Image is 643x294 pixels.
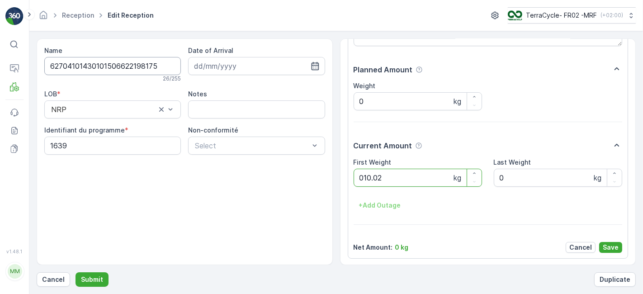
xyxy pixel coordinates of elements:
p: + Add Outage [359,201,401,210]
button: Cancel [566,242,596,253]
p: Cancel [569,243,592,252]
label: Notes [188,90,207,98]
img: terracycle.png [508,10,522,20]
button: Duplicate [594,272,636,287]
p: TerraCycle- FR02 -MRF [526,11,597,20]
p: Select [195,140,309,151]
div: Help Tooltip Icon [415,142,422,149]
span: v 1.48.1 [5,249,24,254]
button: Cancel [37,272,70,287]
button: Save [599,242,622,253]
label: Last Weight [494,158,531,166]
p: 0 kg [395,243,409,252]
p: Submit [81,275,103,284]
a: Reception [62,11,94,19]
p: Duplicate [600,275,630,284]
input: dd/mm/yyyy [188,57,325,75]
p: kg [594,172,601,183]
p: Save [603,243,619,252]
div: Help Tooltip Icon [416,66,423,73]
p: kg [454,172,461,183]
span: Edit Reception [106,11,156,20]
label: Name [44,47,62,54]
button: MM [5,256,24,287]
p: Planned Amount [354,64,413,75]
label: LOB [44,90,57,98]
img: logo [5,7,24,25]
label: Date of Arrival [188,47,233,54]
button: +Add Outage [354,198,407,213]
button: TerraCycle- FR02 -MRF(+02:00) [508,7,636,24]
label: First Weight [354,158,392,166]
p: kg [454,96,461,107]
label: Weight [354,82,376,90]
p: 26 / 255 [163,75,181,82]
button: Submit [76,272,109,287]
p: Net Amount : [354,243,393,252]
a: Homepage [38,14,48,21]
div: MM [8,264,22,279]
label: Non-conformité [188,126,238,134]
p: Cancel [42,275,65,284]
label: Identifiant du programme [44,126,125,134]
p: Current Amount [354,140,412,151]
p: ( +02:00 ) [600,12,623,19]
